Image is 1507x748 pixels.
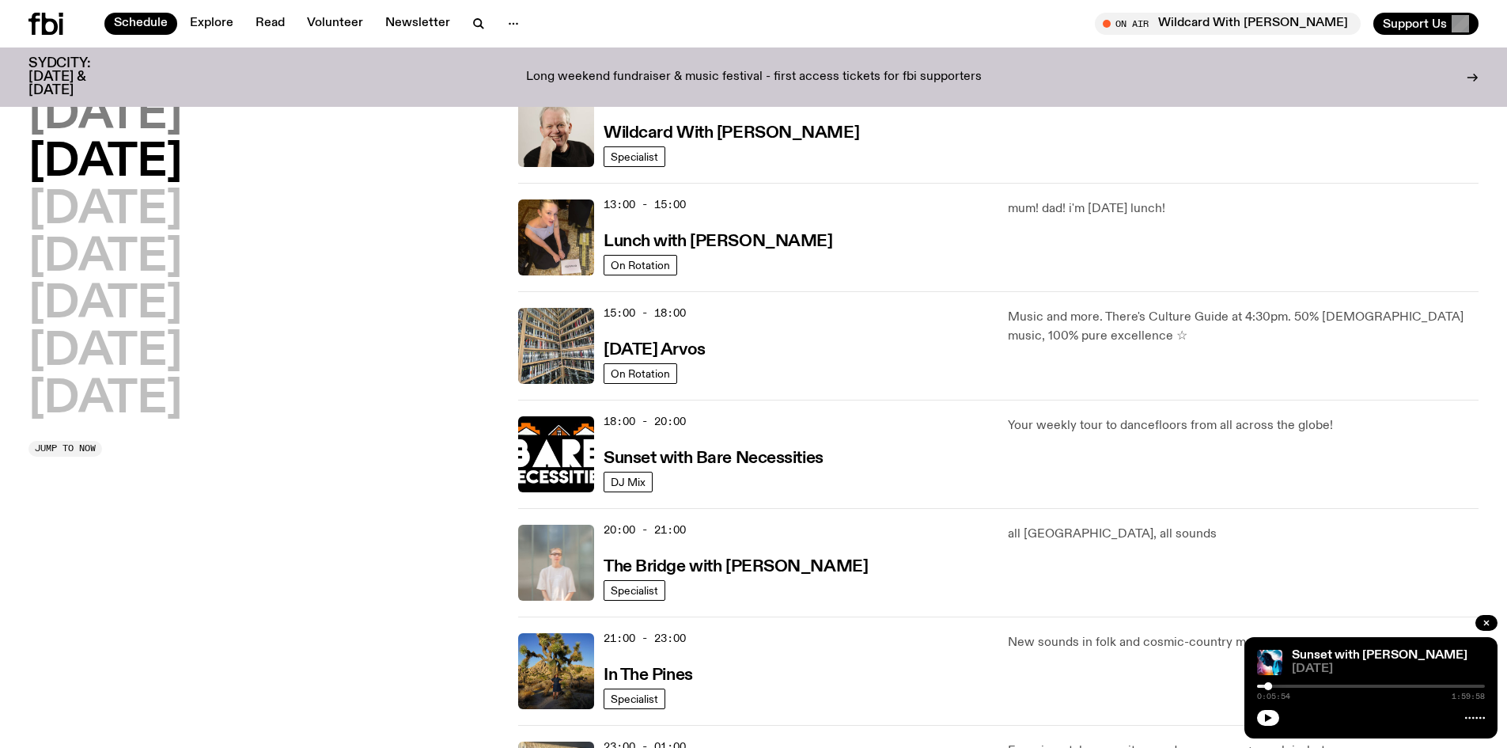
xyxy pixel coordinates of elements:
[518,91,594,167] img: Stuart is smiling charmingly, wearing a black t-shirt against a stark white background.
[604,306,686,321] span: 15:00 - 18:00
[28,378,182,422] button: [DATE]
[604,447,824,467] a: Sunset with Bare Necessities
[180,13,243,35] a: Explore
[611,476,646,488] span: DJ Mix
[604,339,706,359] a: [DATE] Arvos
[1008,416,1479,435] p: Your weekly tour to dancefloors from all across the globe!
[604,522,686,537] span: 20:00 - 21:00
[604,125,859,142] h3: Wildcard With [PERSON_NAME]
[604,689,665,709] a: Specialist
[611,367,670,379] span: On Rotation
[604,472,653,492] a: DJ Mix
[28,141,182,185] button: [DATE]
[35,444,96,453] span: Jump to now
[604,342,706,359] h3: [DATE] Arvos
[604,255,677,275] a: On Rotation
[604,580,665,601] a: Specialist
[28,330,182,374] button: [DATE]
[28,57,130,97] h3: SYDCITY: [DATE] & [DATE]
[518,308,594,384] img: A corner shot of the fbi music library
[518,633,594,709] img: Johanna stands in the middle distance amongst a desert scene with large cacti and trees. She is w...
[376,13,460,35] a: Newsletter
[518,199,594,275] img: SLC lunch cover
[611,693,658,704] span: Specialist
[1373,13,1479,35] button: Support Us
[28,93,182,138] button: [DATE]
[104,13,177,35] a: Schedule
[1292,649,1467,662] a: Sunset with [PERSON_NAME]
[28,283,182,327] button: [DATE]
[604,559,868,575] h3: The Bridge with [PERSON_NAME]
[1452,693,1485,701] span: 1:59:58
[518,525,594,601] img: Mara stands in front of a frosted glass wall wearing a cream coloured t-shirt and black glasses. ...
[604,631,686,646] span: 21:00 - 23:00
[1008,633,1479,652] p: New sounds in folk and cosmic-country music
[604,664,693,684] a: In The Pines
[604,556,868,575] a: The Bridge with [PERSON_NAME]
[297,13,373,35] a: Volunteer
[28,188,182,233] button: [DATE]
[526,70,982,85] p: Long weekend fundraiser & music festival - first access tickets for fbi supporters
[611,150,658,162] span: Specialist
[1292,663,1485,675] span: [DATE]
[604,450,824,467] h3: Sunset with Bare Necessities
[1008,308,1479,346] p: Music and more. There's Culture Guide at 4:30pm. 50% [DEMOGRAPHIC_DATA] music, 100% pure excellen...
[604,667,693,684] h3: In The Pines
[604,234,832,250] h3: Lunch with [PERSON_NAME]
[604,122,859,142] a: Wildcard With [PERSON_NAME]
[604,230,832,250] a: Lunch with [PERSON_NAME]
[1257,693,1290,701] span: 0:05:54
[1095,13,1361,35] button: On AirWildcard With [PERSON_NAME]
[246,13,294,35] a: Read
[611,259,670,271] span: On Rotation
[604,414,686,429] span: 18:00 - 20:00
[28,441,102,457] button: Jump to now
[518,416,594,492] img: Bare Necessities
[1008,525,1479,544] p: all [GEOGRAPHIC_DATA], all sounds
[604,363,677,384] a: On Rotation
[28,236,182,280] button: [DATE]
[1008,199,1479,218] p: mum! dad! i'm [DATE] lunch!
[1257,650,1282,675] img: Simon Caldwell stands side on, looking downwards. He has headphones on. Behind him is a brightly ...
[611,584,658,596] span: Specialist
[1383,17,1447,31] span: Support Us
[604,146,665,167] a: Specialist
[604,197,686,212] span: 13:00 - 15:00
